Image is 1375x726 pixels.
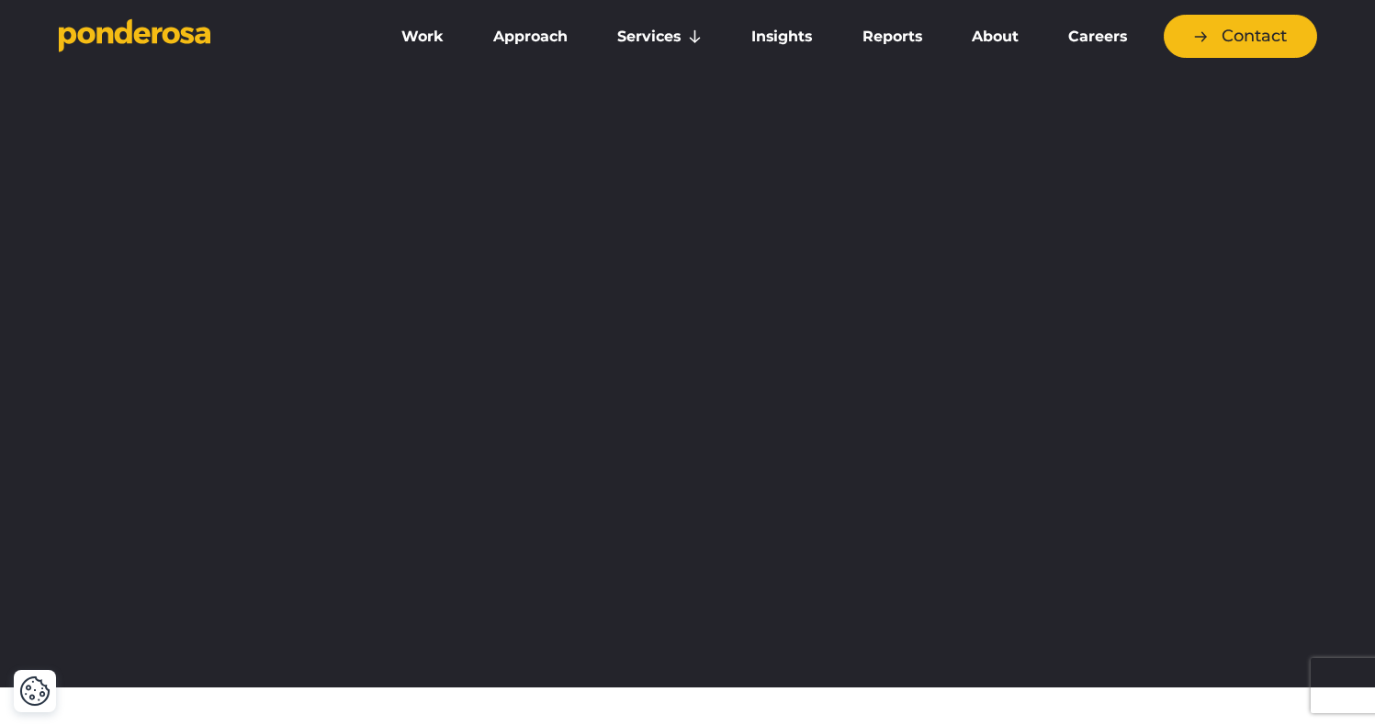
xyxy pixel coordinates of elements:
[472,17,589,56] a: Approach
[19,675,51,707] button: Cookie Settings
[596,17,723,56] a: Services
[19,675,51,707] img: Revisit consent button
[380,17,465,56] a: Work
[730,17,833,56] a: Insights
[1164,15,1317,58] a: Contact
[951,17,1040,56] a: About
[1047,17,1148,56] a: Careers
[59,18,353,55] a: Go to homepage
[841,17,943,56] a: Reports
